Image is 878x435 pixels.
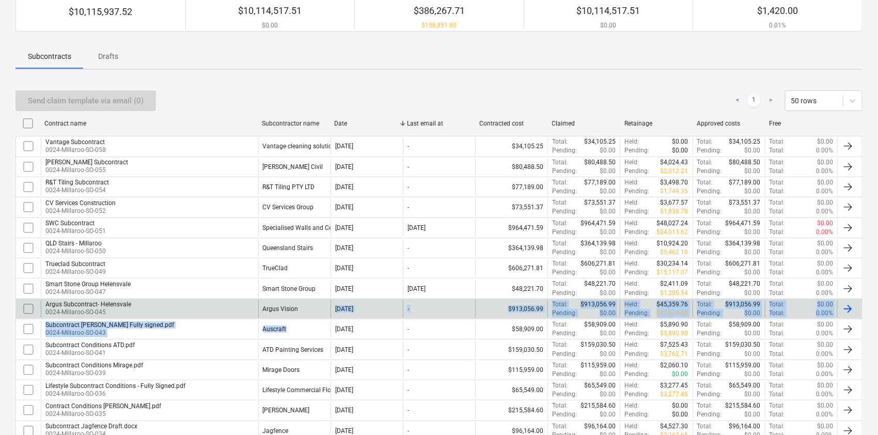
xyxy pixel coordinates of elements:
[624,158,639,167] p: Held :
[335,224,353,231] div: [DATE]
[745,228,761,237] p: $0.00
[236,5,304,17] p: $10,114,517.51
[624,340,639,349] p: Held :
[745,350,761,359] p: $0.00
[335,325,353,333] div: [DATE]
[581,361,616,370] p: $115,959.00
[661,158,688,167] p: $4,024.43
[335,265,353,272] div: [DATE]
[335,285,353,292] div: [DATE]
[817,300,833,309] p: $0.00
[600,207,616,216] p: $0.00
[414,5,465,17] p: $386,267.71
[475,137,547,155] div: $34,105.25
[697,239,713,248] p: Total :
[335,204,353,211] div: [DATE]
[552,198,568,207] p: Total :
[697,120,761,127] div: Approved costs
[657,300,688,309] p: $45,359.76
[770,248,785,257] p: Total :
[745,309,761,318] p: $0.00
[726,239,761,248] p: $364,139.98
[697,300,713,309] p: Total :
[263,285,316,292] div: Smart Stone Group
[600,309,616,318] p: $0.00
[45,321,174,329] div: Subcontract [PERSON_NAME] Fully signed.pdf
[624,198,639,207] p: Held :
[697,178,713,187] p: Total :
[697,381,713,390] p: Total :
[816,329,833,338] p: 0.00%
[816,187,833,196] p: 0.00%
[552,207,577,216] p: Pending :
[475,300,547,318] div: $913,056.99
[661,279,688,288] p: $2,411.09
[817,381,833,390] p: $0.00
[661,178,688,187] p: $3,498.70
[45,362,143,369] div: Subcontract Conditions Mirage.pdf
[581,340,616,349] p: $159,030.50
[263,183,315,191] div: R&T Tiling PTY LTD
[697,187,722,196] p: Pending :
[414,21,465,30] p: $158,851.80
[817,219,833,228] p: $0.00
[770,259,785,268] p: Total :
[697,248,722,257] p: Pending :
[661,350,688,359] p: $3,762.71
[624,350,649,359] p: Pending :
[816,207,833,216] p: 0.00%
[770,158,785,167] p: Total :
[770,300,785,309] p: Total :
[661,329,688,338] p: $5,890.90
[552,340,568,349] p: Total :
[552,309,577,318] p: Pending :
[407,325,409,333] div: -
[697,158,713,167] p: Total :
[45,179,109,186] div: R&T Tiling Subcontract
[335,143,353,150] div: [DATE]
[657,309,688,318] p: $22,679.88
[407,183,409,191] div: -
[263,325,287,333] div: Auscraft
[661,361,688,370] p: $2,060.10
[45,146,106,154] p: 0024-Millaroo-SO-058
[729,320,761,329] p: $58,909.00
[263,163,323,170] div: Nicholson Civil
[817,178,833,187] p: $0.00
[263,366,300,374] div: Mirage Doors
[770,239,785,248] p: Total :
[817,239,833,248] p: $0.00
[45,227,106,236] p: 0024-Millaroo-SO-051
[600,228,616,237] p: $0.00
[624,381,639,390] p: Held :
[475,219,547,237] div: $964,471.59
[697,146,722,155] p: Pending :
[697,309,722,318] p: Pending :
[475,198,547,216] div: $73,551.37
[726,300,761,309] p: $913,056.99
[45,220,106,227] div: SWC Subcontract
[745,248,761,257] p: $0.00
[770,219,785,228] p: Total :
[624,268,649,277] p: Pending :
[770,381,785,390] p: Total :
[816,167,833,176] p: 0.00%
[475,361,547,379] div: $115,959.00
[697,167,722,176] p: Pending :
[552,381,568,390] p: Total :
[407,305,409,313] div: -
[745,329,761,338] p: $0.00
[816,146,833,155] p: 0.00%
[697,329,722,338] p: Pending :
[475,401,547,419] div: $215,584.60
[45,341,135,349] div: Subcontract Conditions ATD.pdf
[552,279,568,288] p: Total :
[624,146,649,155] p: Pending :
[770,187,785,196] p: Total :
[45,159,128,166] div: [PERSON_NAME] Subcontract
[770,320,785,329] p: Total :
[729,279,761,288] p: $48,221.70
[661,207,688,216] p: $1,838.78
[624,370,649,379] p: Pending :
[584,137,616,146] p: $34,105.25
